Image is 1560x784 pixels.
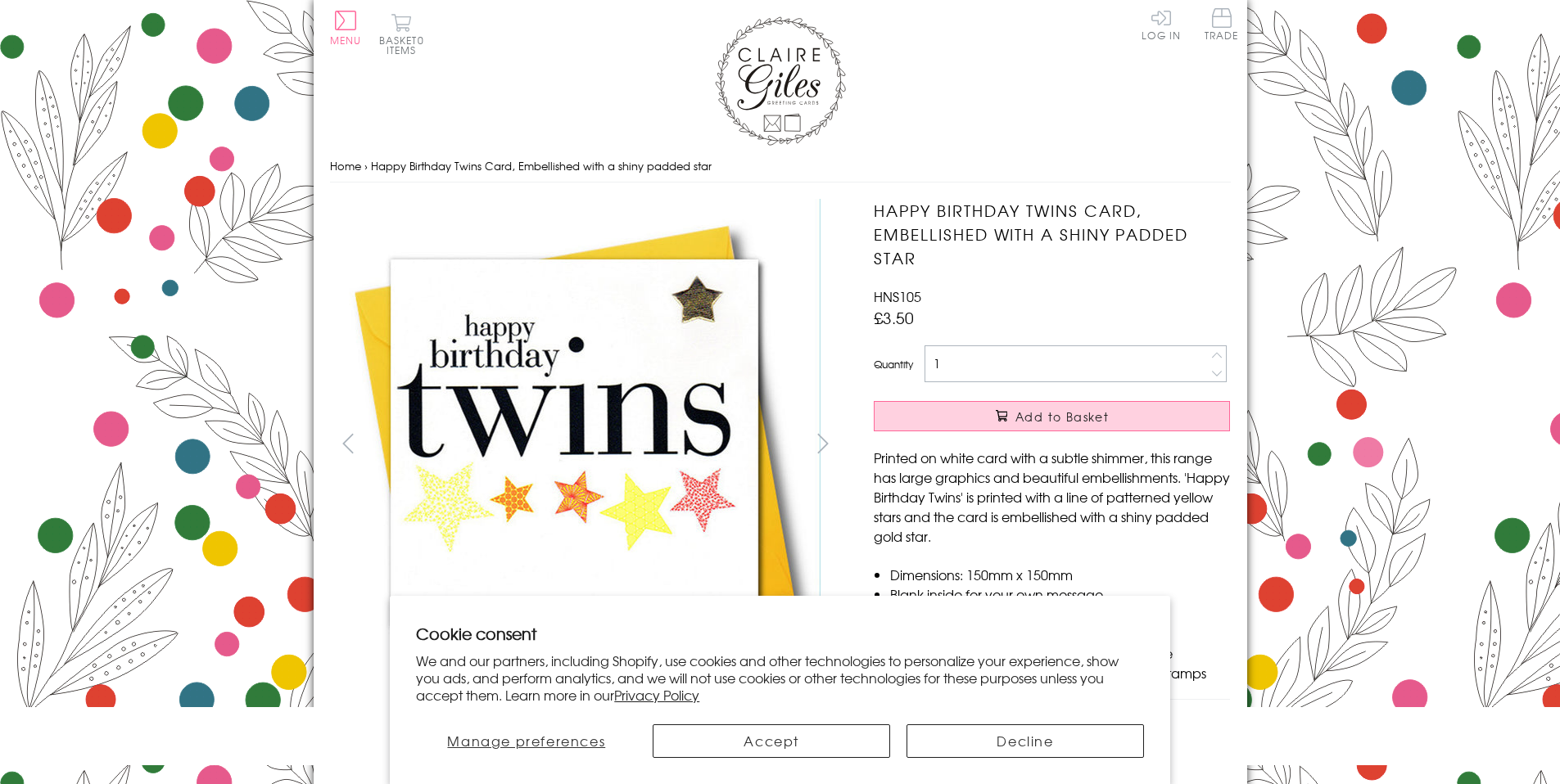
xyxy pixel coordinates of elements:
span: £3.50 [874,306,914,329]
img: Claire Giles Greetings Cards [715,16,846,146]
button: Manage preferences [416,724,636,758]
a: Home [330,158,361,173]
span: › [364,158,368,173]
li: Blank inside for your own message [890,584,1230,604]
a: Log In [1142,8,1181,40]
label: Quantity [874,357,913,372]
p: Printed on white card with a subtle shimmer, this range has large graphics and beautiful embellis... [874,448,1230,546]
span: Manage preferences [447,731,605,750]
span: Add to Basket [1015,408,1109,425]
p: We and our partners, including Shopify, use cookies and other technologies to personalize your ex... [416,652,1144,703]
button: Basket0 items [379,13,424,55]
img: Happy Birthday Twins Card, Embellished with a shiny padded star [841,199,1332,690]
img: Happy Birthday Twins Card, Embellished with a shiny padded star [329,199,821,689]
button: Accept [653,724,890,758]
span: Trade [1205,8,1239,40]
span: HNS105 [874,286,921,306]
li: Dimensions: 150mm x 150mm [890,565,1230,584]
button: Decline [907,724,1144,758]
button: next [804,425,841,462]
a: Trade [1205,8,1239,43]
span: 0 items [387,33,424,57]
h1: Happy Birthday Twins Card, Embellished with a shiny padded star [874,199,1230,269]
button: Menu [330,11,362,45]
span: Menu [330,33,362,47]
h2: Cookie consent [416,622,1144,645]
button: Add to Basket [874,401,1230,431]
a: Privacy Policy [614,685,699,705]
span: Happy Birthday Twins Card, Embellished with a shiny padded star [371,158,712,173]
nav: breadcrumbs [330,150,1231,183]
button: prev [330,425,367,462]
